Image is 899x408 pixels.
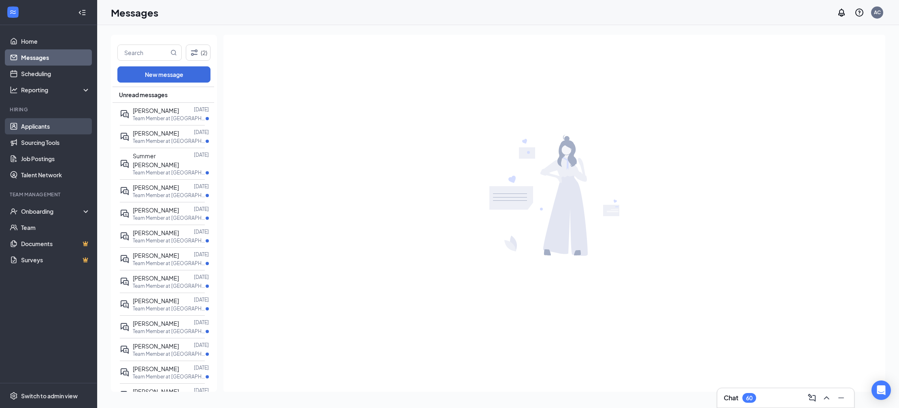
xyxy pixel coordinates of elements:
[194,387,209,394] p: [DATE]
[117,66,210,83] button: New message
[194,342,209,348] p: [DATE]
[120,186,130,196] svg: ActiveDoubleChat
[133,283,206,289] p: Team Member at [GEOGRAPHIC_DATA] ([GEOGRAPHIC_DATA]) Crossroads
[133,115,206,122] p: Team Member at [GEOGRAPHIC_DATA] ([GEOGRAPHIC_DATA]) Crossroads
[133,215,206,221] p: Team Member at [GEOGRAPHIC_DATA] ([GEOGRAPHIC_DATA]) Crossroads
[21,49,90,66] a: Messages
[133,342,179,350] span: [PERSON_NAME]
[133,274,179,282] span: [PERSON_NAME]
[133,365,179,372] span: [PERSON_NAME]
[120,209,130,219] svg: ActiveDoubleChat
[120,159,130,169] svg: ActiveDoubleChat
[133,252,179,259] span: [PERSON_NAME]
[120,109,130,119] svg: ActiveDoubleChat
[118,45,169,60] input: Search
[120,345,130,355] svg: ActiveDoubleChat
[133,138,206,144] p: Team Member at [GEOGRAPHIC_DATA] ([GEOGRAPHIC_DATA]) Crossroads
[186,45,210,61] button: Filter (2)
[194,206,209,212] p: [DATE]
[807,393,817,403] svg: ComposeMessage
[120,322,130,332] svg: ActiveDoubleChat
[120,300,130,309] svg: ActiveDoubleChat
[194,296,209,303] p: [DATE]
[835,391,848,404] button: Minimize
[133,192,206,199] p: Team Member at [GEOGRAPHIC_DATA] ([GEOGRAPHIC_DATA]) Crossroads
[10,106,89,113] div: Hiring
[78,8,86,17] svg: Collapse
[21,207,83,215] div: Onboarding
[21,33,90,49] a: Home
[119,91,168,99] span: Unread messages
[194,129,209,136] p: [DATE]
[120,390,130,400] svg: ActiveDoubleChat
[21,86,91,94] div: Reporting
[189,48,199,57] svg: Filter
[133,206,179,214] span: [PERSON_NAME]
[194,183,209,190] p: [DATE]
[133,305,206,312] p: Team Member at [GEOGRAPHIC_DATA] ([GEOGRAPHIC_DATA]) Crossroads
[822,393,831,403] svg: ChevronUp
[805,391,818,404] button: ComposeMessage
[133,237,206,244] p: Team Member at [GEOGRAPHIC_DATA] ([GEOGRAPHIC_DATA]) Crossroads
[21,151,90,167] a: Job Postings
[871,380,891,400] div: Open Intercom Messenger
[194,319,209,326] p: [DATE]
[10,207,18,215] svg: UserCheck
[21,392,78,400] div: Switch to admin view
[194,151,209,158] p: [DATE]
[133,107,179,114] span: [PERSON_NAME]
[194,251,209,258] p: [DATE]
[133,184,179,191] span: [PERSON_NAME]
[194,364,209,371] p: [DATE]
[170,49,177,56] svg: MagnifyingGlass
[133,260,206,267] p: Team Member at [GEOGRAPHIC_DATA] ([GEOGRAPHIC_DATA]) Crossroads
[837,8,846,17] svg: Notifications
[21,219,90,236] a: Team
[133,351,206,357] p: Team Member at [GEOGRAPHIC_DATA] ([GEOGRAPHIC_DATA]) Crossroads
[194,274,209,280] p: [DATE]
[133,328,206,335] p: Team Member at [GEOGRAPHIC_DATA] ([GEOGRAPHIC_DATA]) Crossroads
[854,8,864,17] svg: QuestionInfo
[133,130,179,137] span: [PERSON_NAME]
[133,169,206,176] p: Team Member at [GEOGRAPHIC_DATA] ([GEOGRAPHIC_DATA]) Crossroads
[21,66,90,82] a: Scheduling
[133,229,179,236] span: [PERSON_NAME]
[21,118,90,134] a: Applicants
[120,232,130,241] svg: ActiveDoubleChat
[133,388,179,395] span: [PERSON_NAME]
[21,167,90,183] a: Talent Network
[133,297,179,304] span: [PERSON_NAME]
[194,106,209,113] p: [DATE]
[10,392,18,400] svg: Settings
[111,6,158,19] h1: Messages
[21,236,90,252] a: DocumentsCrown
[21,252,90,268] a: SurveysCrown
[133,152,179,168] span: Summer [PERSON_NAME]
[10,191,89,198] div: Team Management
[10,86,18,94] svg: Analysis
[21,134,90,151] a: Sourcing Tools
[724,393,738,402] h3: Chat
[9,8,17,16] svg: WorkstreamLogo
[120,368,130,377] svg: ActiveDoubleChat
[194,228,209,235] p: [DATE]
[120,277,130,287] svg: ActiveDoubleChat
[874,9,881,16] div: AC
[133,373,206,380] p: Team Member at [GEOGRAPHIC_DATA] ([GEOGRAPHIC_DATA]) Crossroads
[836,393,846,403] svg: Minimize
[746,395,752,402] div: 60
[120,132,130,142] svg: ActiveDoubleChat
[133,320,179,327] span: [PERSON_NAME]
[820,391,833,404] button: ChevronUp
[120,254,130,264] svg: ActiveDoubleChat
